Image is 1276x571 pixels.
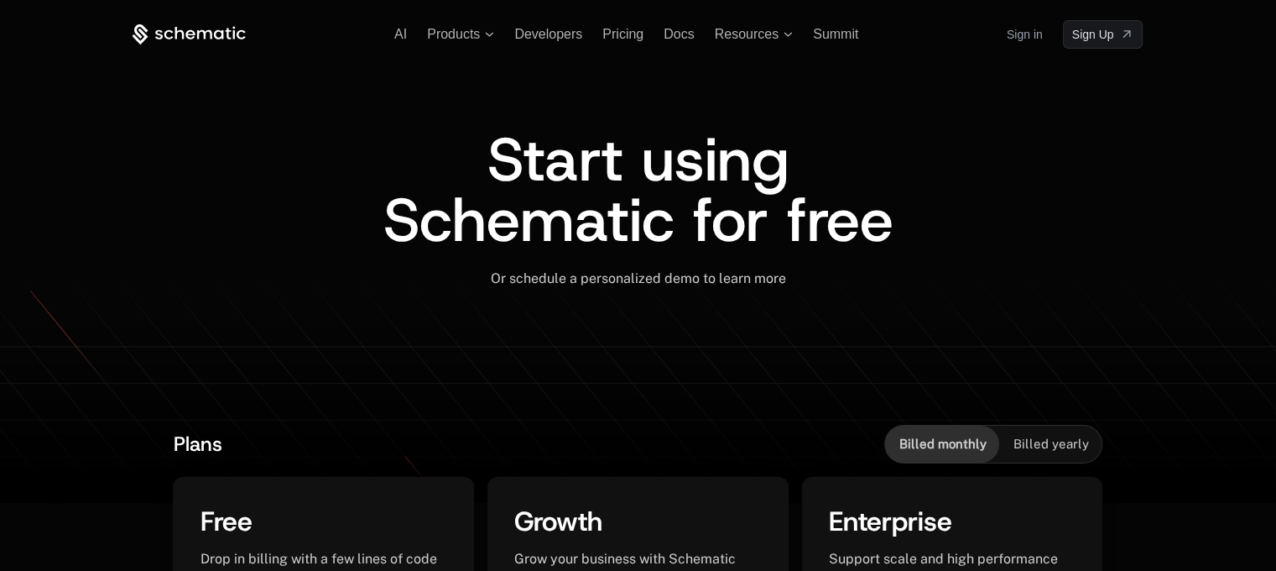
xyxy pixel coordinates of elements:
span: Drop in billing with a few lines of code [200,551,436,567]
a: Developers [514,27,582,41]
span: Billed yearly [1013,436,1088,453]
a: [object Object] [1063,20,1143,49]
span: Start using Schematic for free [383,119,893,260]
span: Sign Up [1072,26,1114,43]
span: Resources [715,27,779,42]
span: Free [200,504,252,539]
a: Docs [664,27,694,41]
a: Pricing [602,27,643,41]
a: Summit [813,27,858,41]
span: Billed monthly [898,436,986,453]
span: Products [427,27,480,42]
span: Enterprise [829,504,952,539]
span: Plans [173,431,221,458]
a: Sign in [1007,21,1043,48]
a: AI [394,27,407,41]
span: Or schedule a personalized demo to learn more [490,270,785,286]
span: Support scale and high performance [829,551,1058,567]
span: Grow your business with Schematic [514,551,736,567]
span: Growth [514,504,602,539]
